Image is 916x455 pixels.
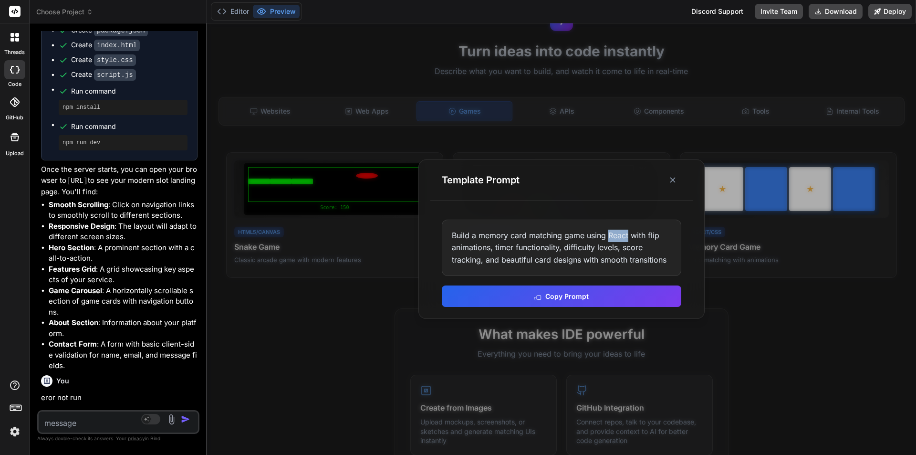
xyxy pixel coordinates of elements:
[49,286,198,318] li: : A horizontally scrollable section of game cards with navigation buttons.
[49,286,102,295] strong: Game Carousel
[41,392,198,403] p: eror not run
[181,414,190,424] img: icon
[71,55,136,65] div: Create
[49,243,198,264] li: : A prominent section with a call-to-action.
[71,70,136,80] div: Create
[49,317,198,339] li: : Information about your platform.
[71,86,187,96] span: Run command
[442,286,681,307] button: Copy Prompt
[49,200,108,209] strong: Smooth Scrolling
[868,4,912,19] button: Deploy
[71,122,187,131] span: Run command
[755,4,803,19] button: Invite Team
[128,435,145,441] span: privacy
[49,243,94,252] strong: Hero Section
[71,40,140,50] div: Create
[49,264,198,286] li: : A grid showcasing key aspects of your service.
[62,139,184,147] pre: npm run dev
[56,376,69,386] h6: You
[49,339,97,349] strong: Contact Form
[94,69,136,81] code: script.js
[49,339,198,371] li: : A form with basic client-side validation for name, email, and message fields.
[49,222,114,231] strong: Responsive Design
[442,220,681,276] div: Build a memory card matching game using React with flip animations, timer functionality, difficul...
[71,25,148,35] div: Create
[41,164,198,198] p: Once the server starts, you can open your browser to to see your modern slot landing page. You'll...
[37,434,199,443] p: Always double-check its answers. Your in Bind
[49,221,198,243] li: : The layout will adapt to different screen sizes.
[166,414,177,425] img: attachment
[94,54,136,66] code: style.css
[7,423,23,440] img: settings
[62,104,184,111] pre: npm install
[49,200,198,221] li: : Click on navigation links to smoothly scroll to different sections.
[8,80,21,88] label: code
[49,318,98,327] strong: About Section
[686,4,749,19] div: Discord Support
[213,5,253,18] button: Editor
[442,173,520,187] h3: Template Prompt
[4,48,25,56] label: threads
[94,40,140,51] code: index.html
[809,4,863,19] button: Download
[36,7,93,17] span: Choose Project
[6,149,24,158] label: Upload
[66,177,88,185] code: [URL]
[6,114,23,122] label: GitHub
[49,265,96,274] strong: Features Grid
[253,5,300,18] button: Preview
